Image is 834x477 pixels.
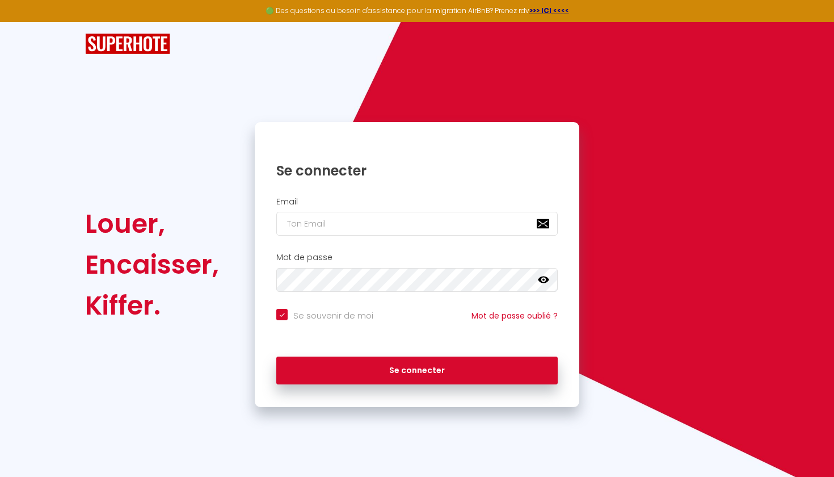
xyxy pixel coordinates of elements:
[85,34,170,55] img: SuperHote logo
[276,162,558,179] h1: Se connecter
[471,310,558,321] a: Mot de passe oublié ?
[276,197,558,207] h2: Email
[276,212,558,236] input: Ton Email
[276,253,558,262] h2: Mot de passe
[276,357,558,385] button: Se connecter
[85,285,219,326] div: Kiffer.
[85,203,219,244] div: Louer,
[85,244,219,285] div: Encaisser,
[529,6,569,15] a: >>> ICI <<<<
